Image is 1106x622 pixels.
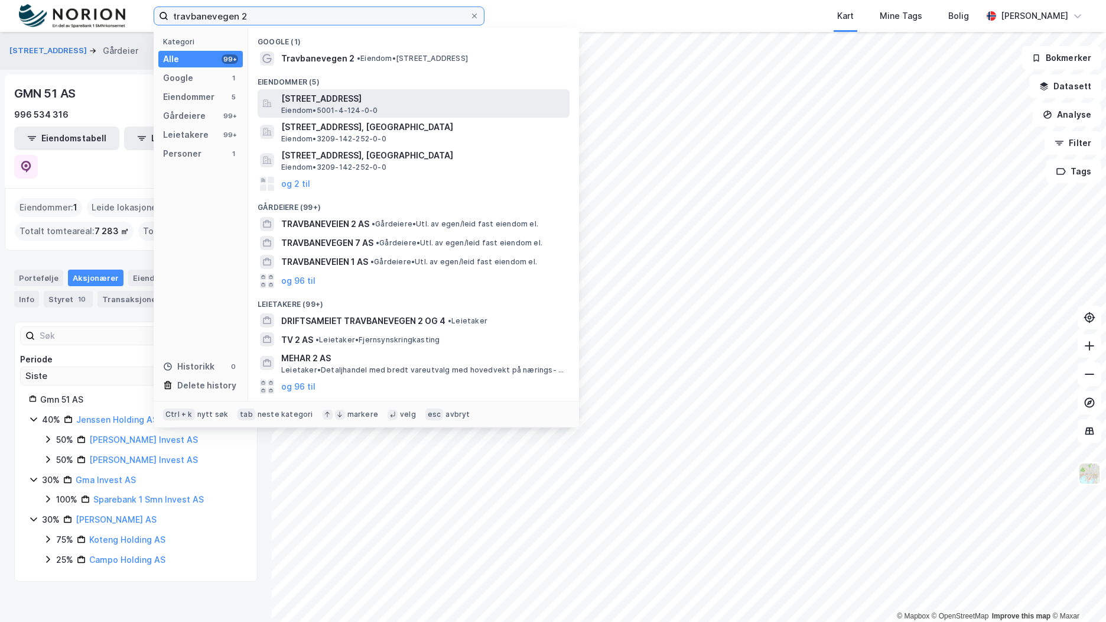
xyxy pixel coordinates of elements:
div: Personer [163,147,201,161]
a: [PERSON_NAME] AS [76,514,157,524]
div: nytt søk [197,410,229,419]
div: Leietakere (99+) [248,290,579,312]
div: 50% [56,433,73,447]
div: Kontrollprogram for chat [1047,565,1106,622]
span: • [370,257,374,266]
div: 99+ [222,130,238,140]
a: Sparebank 1 Smn Invest AS [93,494,204,504]
div: Delete history [177,378,236,393]
div: avbryt [445,410,470,419]
span: [STREET_ADDRESS], [GEOGRAPHIC_DATA] [281,148,565,163]
div: markere [347,410,378,419]
div: Periode [20,352,252,367]
div: Gårdeier [103,44,138,58]
div: GMN 51 AS [14,84,78,103]
span: TRAVBANEVEIEN 1 AS [281,255,368,269]
div: Leide lokasjoner : [87,198,172,217]
span: • [315,335,319,344]
button: Datasett [1029,74,1101,98]
div: 75% [56,533,73,547]
div: 30% [42,513,60,527]
div: 0 [229,362,238,371]
div: 99+ [222,111,238,121]
span: Leietaker [448,316,487,326]
img: norion-logo.80e7a08dc31c2e691866.png [19,4,125,28]
a: Campo Holding AS [89,555,165,565]
div: Ctrl + k [163,409,195,420]
div: Aksjonærer [68,270,123,286]
div: Eiendommer : [15,198,82,217]
div: 1 [229,149,238,158]
a: Gma Invest AS [76,475,136,485]
span: • [448,316,451,325]
div: Transaksjoner [97,291,178,307]
div: Eiendommer [128,270,201,286]
input: Søk [35,327,164,345]
div: Alle [163,52,179,66]
span: Eiendom • [STREET_ADDRESS] [357,54,468,63]
span: Leietaker • Detaljhandel med bredt vareutvalg med hovedvekt på nærings- og nytelsesmidler [281,365,567,375]
button: og 96 til [281,380,315,394]
button: Bokmerker [1022,46,1101,70]
span: Gårdeiere • Utl. av egen/leid fast eiendom el. [370,257,537,267]
span: Travbanevegen 2 [281,51,354,66]
div: 996 534 316 [14,108,69,122]
iframe: Chat Widget [1047,565,1106,622]
span: • [376,238,379,247]
div: tab [238,409,255,420]
div: 100% [56,493,77,507]
div: 50% [56,453,73,467]
input: ClearOpen [21,367,251,385]
button: Eiendomstabell [14,127,119,150]
span: • [372,219,375,228]
span: 1 [73,200,77,215]
input: Søk på adresse, matrikkel, gårdeiere, leietakere eller personer [168,7,470,25]
div: Gmn 51 AS [40,393,243,407]
div: Totalt tomteareal : [15,222,134,241]
span: Leietaker • Fjernsynskringkasting [315,335,440,345]
a: [PERSON_NAME] Invest AS [89,455,198,465]
span: [STREET_ADDRESS], [GEOGRAPHIC_DATA] [281,120,565,134]
div: 10 [76,293,88,305]
a: Jenssen Holding AS [76,414,158,425]
div: Leietakere [163,128,209,142]
span: • [357,54,360,63]
button: Leietakertabell [124,127,229,150]
span: MEHAR 2 AS [281,351,565,365]
button: Filter [1045,131,1101,155]
a: [PERSON_NAME] Invest AS [89,435,198,445]
div: Google [163,71,193,85]
div: Gårdeiere [163,109,206,123]
div: Personer (1) [248,396,579,417]
div: neste kategori [258,410,313,419]
span: TRAVBANEVEIEN 2 AS [281,217,369,231]
button: [STREET_ADDRESS] [9,45,89,57]
span: Eiendom • 5001-4-124-0-0 [281,106,378,115]
img: Z [1078,462,1101,485]
div: [PERSON_NAME] [1001,9,1068,23]
div: Gårdeiere (99+) [248,193,579,215]
a: OpenStreetMap [932,612,989,620]
div: Info [14,291,39,307]
span: DRIFTSAMEIET TRAVBANEVEGEN 2 OG 4 [281,314,445,328]
div: 40% [42,413,60,427]
span: Gårdeiere • Utl. av egen/leid fast eiendom el. [376,238,542,248]
span: [STREET_ADDRESS] [281,92,565,106]
span: Eiendom • 3209-142-252-0-0 [281,163,386,172]
span: TRAVBANEVEGEN 7 AS [281,236,373,250]
div: esc [425,409,444,420]
div: 25% [56,553,73,567]
div: Google (1) [248,28,579,49]
div: Kart [837,9,854,23]
div: 30% [42,473,60,487]
div: Portefølje [14,270,63,286]
div: Eiendommer [163,90,214,104]
a: Mapbox [897,612,929,620]
button: og 96 til [281,274,315,288]
button: Tags [1046,160,1101,183]
div: 5 [229,92,238,102]
div: Historikk [163,359,214,374]
div: 1 [229,73,238,83]
div: Mine Tags [880,9,922,23]
button: og 2 til [281,177,310,191]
